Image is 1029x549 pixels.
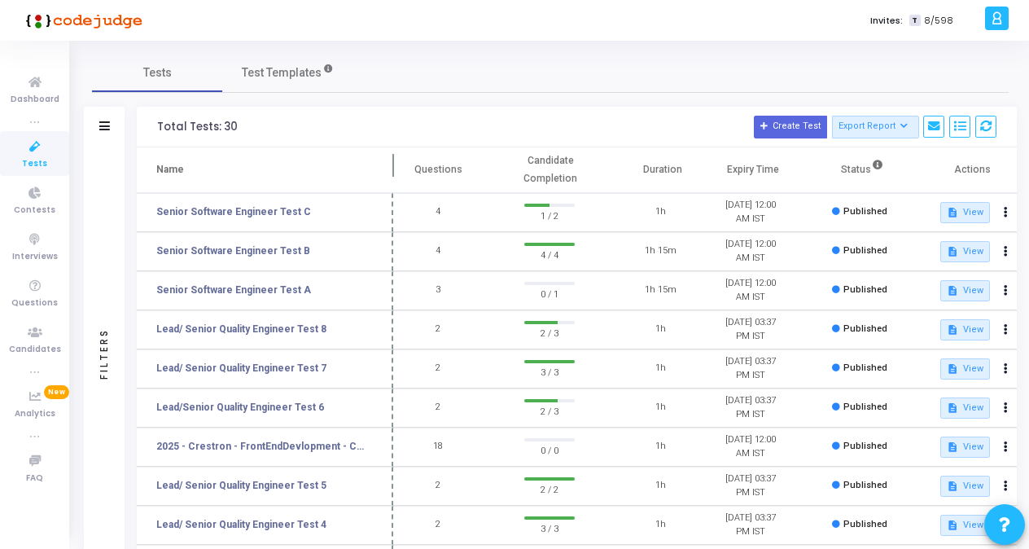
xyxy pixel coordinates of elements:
[843,245,887,256] span: Published
[909,15,920,27] span: T
[706,506,795,545] td: [DATE] 03:37 PM IST
[798,147,926,193] th: Status
[618,147,708,193] th: Duration
[947,246,958,257] mat-icon: description
[14,204,55,217] span: Contests
[947,520,958,531] mat-icon: description
[156,204,311,219] a: Senior Software Engineer Test C
[870,14,903,28] label: Invites:
[22,157,47,171] span: Tests
[616,232,706,271] td: 1h 15m
[616,310,706,349] td: 1h
[926,147,1017,193] th: Actions
[156,283,311,297] a: Senior Software Engineer Test A
[947,363,958,375] mat-icon: description
[843,480,887,490] span: Published
[393,193,483,232] td: 4
[843,441,887,451] span: Published
[97,264,112,443] div: Filters
[44,385,69,399] span: New
[156,361,326,376] a: Lead/ Senior Quality Engineer Test 7
[156,322,326,336] a: Lead/ Senior Quality Engineer Test 8
[940,397,990,419] button: View
[843,362,887,373] span: Published
[706,428,795,467] td: [DATE] 12:00 AM IST
[157,121,238,134] div: Total Tests: 30
[947,481,958,492] mat-icon: description
[524,246,575,262] span: 4 / 4
[143,64,172,81] span: Tests
[11,296,58,310] span: Questions
[156,439,365,454] a: 2025 - Crestron - FrontEndDevlopment - Coding-Test 2
[843,519,887,529] span: Published
[393,389,483,428] td: 2
[393,349,483,389] td: 2
[393,232,483,271] td: 4
[616,349,706,389] td: 1h
[940,437,990,458] button: View
[924,14,953,28] span: 8/598
[706,349,795,389] td: [DATE] 03:37 PM IST
[843,402,887,412] span: Published
[393,506,483,545] td: 2
[616,389,706,428] td: 1h
[15,407,55,421] span: Analytics
[616,193,706,232] td: 1h
[947,441,958,453] mat-icon: description
[393,271,483,310] td: 3
[393,428,483,467] td: 18
[524,441,575,458] span: 0 / 0
[707,147,798,193] th: Expiry Time
[393,467,483,506] td: 2
[11,93,59,107] span: Dashboard
[616,428,706,467] td: 1h
[156,478,326,493] a: Lead/ Senior Quality Engineer Test 5
[843,323,887,334] span: Published
[706,389,795,428] td: [DATE] 03:37 PM IST
[616,506,706,545] td: 1h
[940,241,990,262] button: View
[484,147,618,193] th: Candidate Completion
[754,116,827,138] button: Create Test
[242,64,322,81] span: Test Templates
[706,310,795,349] td: [DATE] 03:37 PM IST
[524,207,575,223] span: 1 / 2
[947,324,958,336] mat-icon: description
[706,193,795,232] td: [DATE] 12:00 AM IST
[940,476,990,497] button: View
[20,4,142,37] img: logo
[616,271,706,310] td: 1h 15m
[832,116,919,138] button: Export Report
[393,310,483,349] td: 2
[393,147,484,193] th: Questions
[706,467,795,506] td: [DATE] 03:37 PM IST
[843,284,887,295] span: Published
[156,517,326,532] a: Lead/ Senior Quality Engineer Test 4
[26,472,43,485] span: FAQ
[940,202,990,223] button: View
[940,358,990,380] button: View
[843,206,887,217] span: Published
[616,467,706,506] td: 1h
[524,285,575,301] span: 0 / 1
[137,147,393,193] th: Name
[940,319,990,340] button: View
[947,402,958,414] mat-icon: description
[524,324,575,340] span: 2 / 3
[156,244,310,258] a: Senior Software Engineer Test B
[9,343,61,357] span: Candidates
[947,207,958,218] mat-icon: description
[706,232,795,271] td: [DATE] 12:00 AM IST
[156,400,324,415] a: Lead/Senior Quality Engineer Test 6
[524,481,575,497] span: 2 / 2
[706,271,795,310] td: [DATE] 12:00 AM IST
[524,402,575,419] span: 2 / 3
[940,280,990,301] button: View
[947,285,958,296] mat-icon: description
[940,515,990,536] button: View
[524,363,575,380] span: 3 / 3
[12,250,58,264] span: Interviews
[524,520,575,536] span: 3 / 3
